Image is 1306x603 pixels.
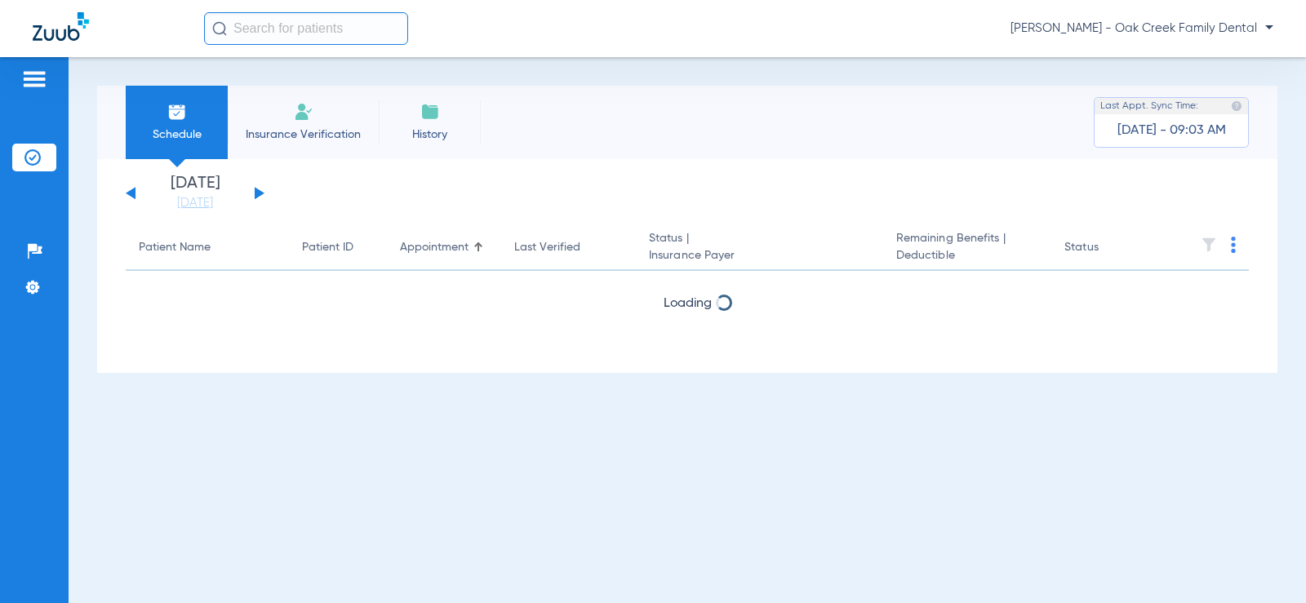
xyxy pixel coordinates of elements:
[138,126,215,143] span: Schedule
[664,297,712,310] span: Loading
[33,12,89,41] img: Zuub Logo
[1100,98,1198,114] span: Last Appt. Sync Time:
[212,21,227,36] img: Search Icon
[1201,237,1217,253] img: filter.svg
[400,239,469,256] div: Appointment
[883,225,1051,271] th: Remaining Benefits |
[1051,225,1162,271] th: Status
[1231,237,1236,253] img: group-dot-blue.svg
[204,12,408,45] input: Search for patients
[1231,100,1242,112] img: last sync help info
[167,102,187,122] img: Schedule
[146,175,244,211] li: [DATE]
[21,69,47,89] img: hamburger-icon
[514,239,623,256] div: Last Verified
[391,126,469,143] span: History
[302,239,353,256] div: Patient ID
[420,102,440,122] img: History
[294,102,313,122] img: Manual Insurance Verification
[514,239,580,256] div: Last Verified
[400,239,488,256] div: Appointment
[636,225,883,271] th: Status |
[1011,20,1273,37] span: [PERSON_NAME] - Oak Creek Family Dental
[1117,122,1226,139] span: [DATE] - 09:03 AM
[1224,525,1306,603] iframe: Chat Widget
[649,247,870,264] span: Insurance Payer
[146,195,244,211] a: [DATE]
[139,239,276,256] div: Patient Name
[302,239,374,256] div: Patient ID
[139,239,211,256] div: Patient Name
[240,126,366,143] span: Insurance Verification
[896,247,1038,264] span: Deductible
